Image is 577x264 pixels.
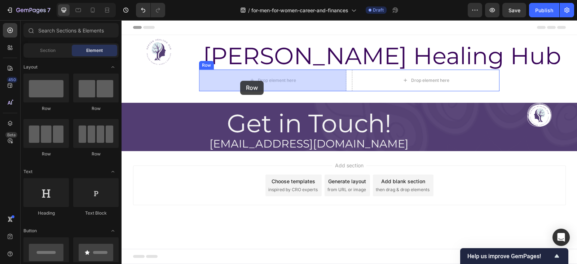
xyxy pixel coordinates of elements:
button: Save [502,3,526,17]
span: Help us improve GemPages! [467,253,552,260]
div: Row [73,105,119,112]
span: Toggle open [107,225,119,237]
div: 450 [7,77,17,83]
span: Layout [23,64,38,70]
p: 7 [47,6,50,14]
input: Search Sections & Elements [23,23,119,38]
div: Row [23,105,69,112]
span: Save [508,7,520,13]
button: Publish [529,3,559,17]
div: Text Block [73,210,119,216]
span: Button [23,228,37,234]
span: Draft [373,7,384,13]
span: Section [40,47,56,54]
span: Text [23,168,32,175]
div: Row [73,151,119,157]
span: for-men-for-women-career-and-finances [251,6,348,14]
span: Toggle open [107,166,119,177]
div: Beta [5,132,17,138]
div: Row [23,151,69,157]
iframe: Design area [122,20,577,264]
span: Element [86,47,103,54]
span: Toggle open [107,61,119,73]
div: Heading [23,210,69,216]
div: Open Intercom Messenger [552,229,570,246]
button: 7 [3,3,54,17]
button: Show survey - Help us improve GemPages! [467,252,561,260]
div: Publish [535,6,553,14]
span: / [248,6,250,14]
div: Undo/Redo [136,3,165,17]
